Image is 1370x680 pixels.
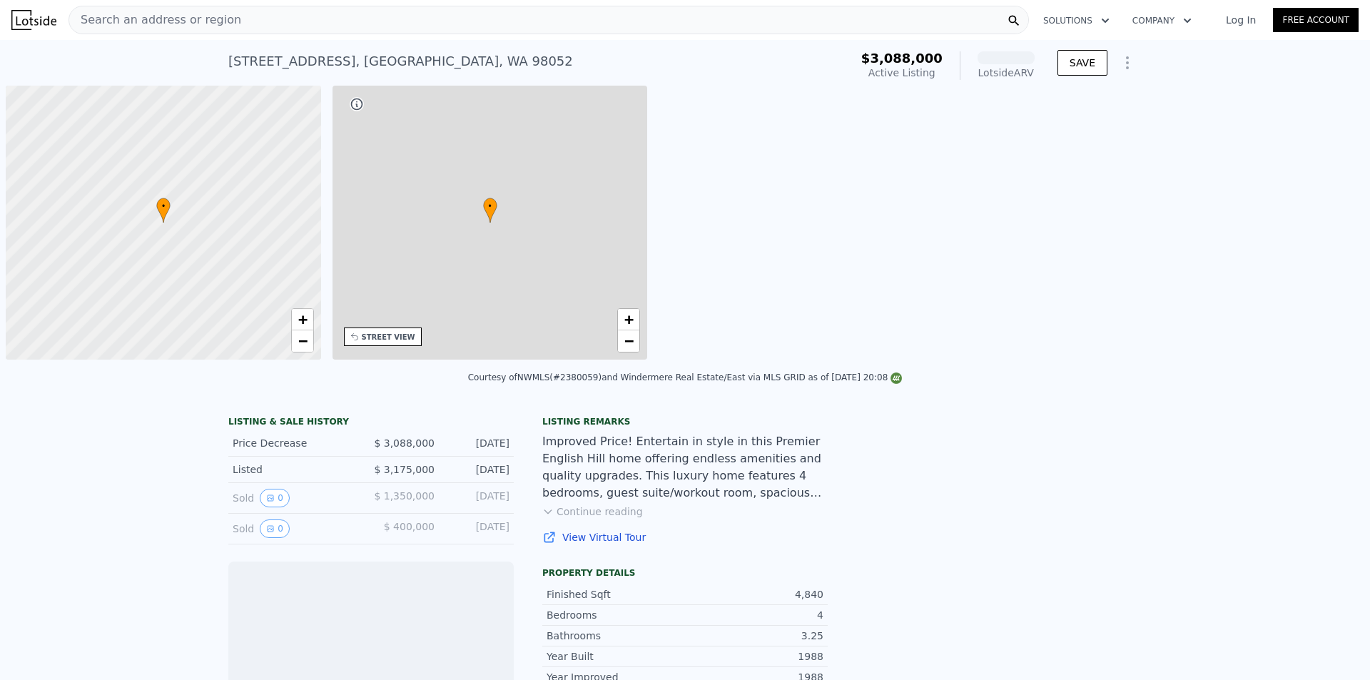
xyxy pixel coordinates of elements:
div: Listing remarks [542,416,828,427]
div: Listed [233,462,360,477]
div: • [156,198,171,223]
div: Sold [233,519,360,538]
div: 1988 [685,649,823,664]
button: View historical data [260,489,290,507]
div: [DATE] [446,519,509,538]
div: Courtesy of NWMLS (#2380059) and Windermere Real Estate/East via MLS GRID as of [DATE] 20:08 [468,372,903,382]
div: Improved Price! Entertain in style in this Premier English Hill home offering endless amenities a... [542,433,828,502]
span: • [156,200,171,213]
span: $ 400,000 [384,521,435,532]
div: [DATE] [446,489,509,507]
a: Zoom in [292,309,313,330]
div: Lotside ARV [978,66,1035,80]
span: $ 3,175,000 [374,464,435,475]
span: + [624,310,634,328]
div: Year Built [547,649,685,664]
img: NWMLS Logo [890,372,902,384]
img: Lotside [11,10,56,30]
div: STREET VIEW [362,332,415,342]
span: + [298,310,307,328]
button: Company [1121,8,1203,34]
span: $ 3,088,000 [374,437,435,449]
div: 4,840 [685,587,823,602]
button: Solutions [1032,8,1121,34]
div: LISTING & SALE HISTORY [228,416,514,430]
a: Zoom out [292,330,313,352]
button: View historical data [260,519,290,538]
span: • [483,200,497,213]
div: [DATE] [446,436,509,450]
span: − [624,332,634,350]
span: Active Listing [868,67,935,78]
a: Free Account [1273,8,1359,32]
button: Show Options [1113,49,1142,77]
a: Log In [1209,13,1273,27]
div: 3.25 [685,629,823,643]
div: Property details [542,567,828,579]
div: Bedrooms [547,608,685,622]
div: • [483,198,497,223]
span: $ 1,350,000 [374,490,435,502]
div: Sold [233,489,360,507]
div: Price Decrease [233,436,360,450]
span: Search an address or region [69,11,241,29]
div: Bathrooms [547,629,685,643]
a: Zoom out [618,330,639,352]
span: − [298,332,307,350]
button: Continue reading [542,504,643,519]
span: $3,088,000 [861,51,943,66]
button: SAVE [1057,50,1107,76]
a: View Virtual Tour [542,530,828,544]
div: Finished Sqft [547,587,685,602]
div: [STREET_ADDRESS] , [GEOGRAPHIC_DATA] , WA 98052 [228,51,573,71]
a: Zoom in [618,309,639,330]
div: 4 [685,608,823,622]
div: [DATE] [446,462,509,477]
